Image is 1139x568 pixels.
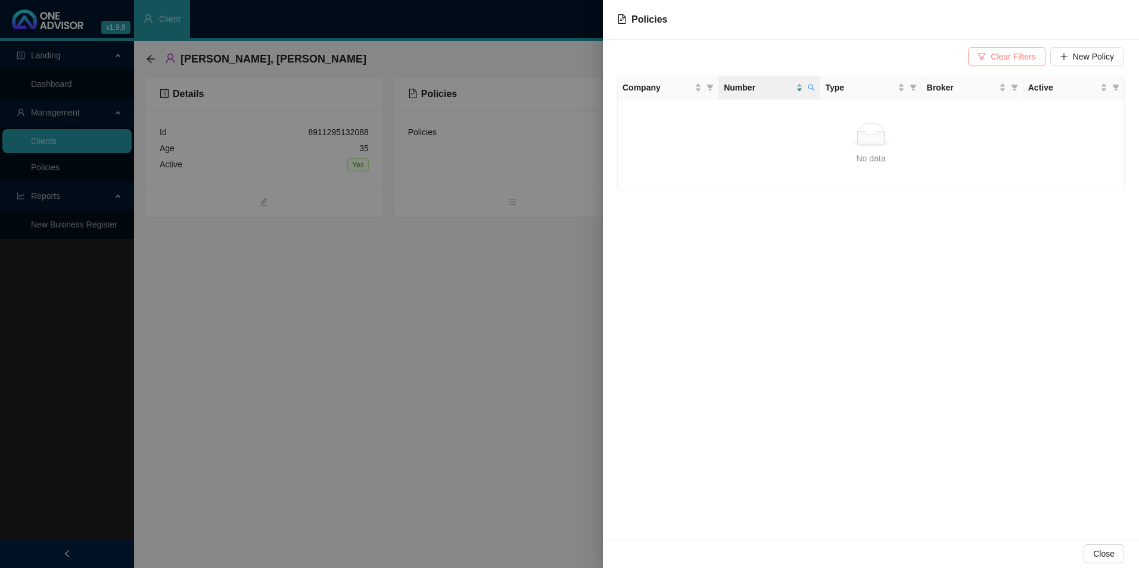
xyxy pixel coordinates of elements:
[707,84,714,91] span: filter
[991,50,1035,63] span: Clear Filters
[978,52,986,61] span: filter
[1023,76,1125,99] th: Active
[1028,81,1098,94] span: Active
[907,79,919,96] span: filter
[1073,50,1114,63] span: New Policy
[617,14,627,24] span: file-text
[1110,79,1122,96] span: filter
[1093,547,1115,560] span: Close
[825,81,895,94] span: Type
[627,152,1115,165] div: No data
[808,84,815,91] span: search
[704,79,716,96] span: filter
[968,47,1045,66] button: Clear Filters
[805,79,817,96] span: search
[927,81,997,94] span: Broker
[1112,84,1119,91] span: filter
[1011,84,1018,91] span: filter
[1050,47,1124,66] button: New Policy
[1009,79,1020,96] span: filter
[1060,52,1068,61] span: plus
[618,76,719,99] th: Company
[623,81,692,94] span: Company
[1084,544,1124,563] button: Close
[910,84,917,91] span: filter
[820,76,922,99] th: Type
[724,81,793,94] span: Number
[631,14,667,24] span: Policies
[922,76,1023,99] th: Broker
